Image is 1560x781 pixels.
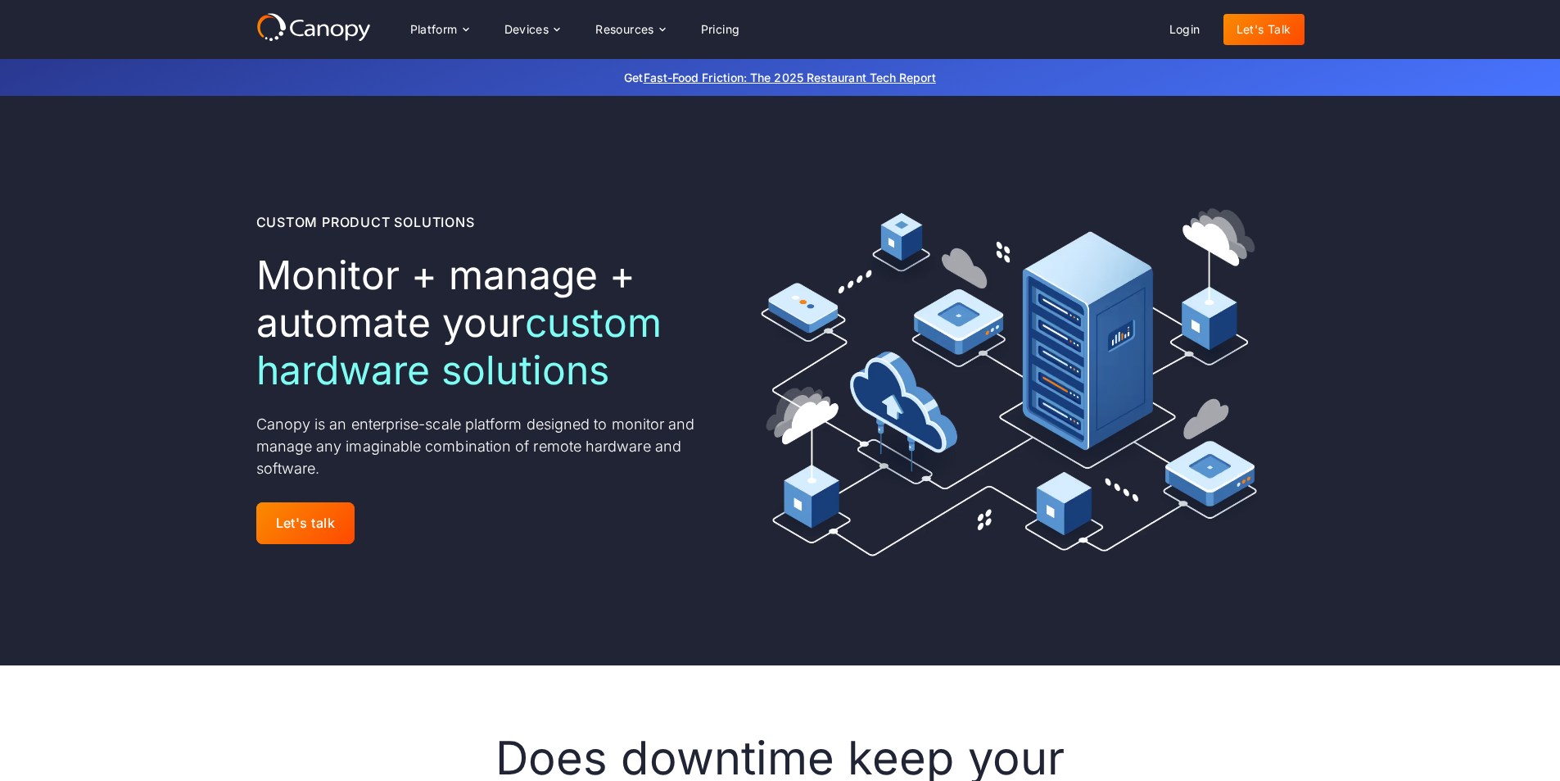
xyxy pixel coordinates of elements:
div: Custom Product Solutions [256,212,475,232]
div: Platform [410,24,458,35]
div: Devices [504,24,549,35]
div: Platform [397,13,482,46]
a: Let's Talk [1223,14,1305,45]
div: Resources [595,24,654,35]
div: Resources [582,13,677,46]
p: Get [379,69,1182,86]
a: Pricing [688,14,753,45]
p: Canopy is an enterprise-scale platform designed to monitor and manage any imaginable combination ... [256,413,701,479]
a: Fast-Food Friction: The 2025 Restaurant Tech Report [644,70,936,84]
a: Login [1156,14,1214,45]
h1: Monitor + manage + automate your [256,252,701,393]
em: custom hardware solutions [256,298,662,394]
a: Let's talk [256,502,355,544]
div: Devices [491,13,573,46]
div: Let's talk [276,515,336,531]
